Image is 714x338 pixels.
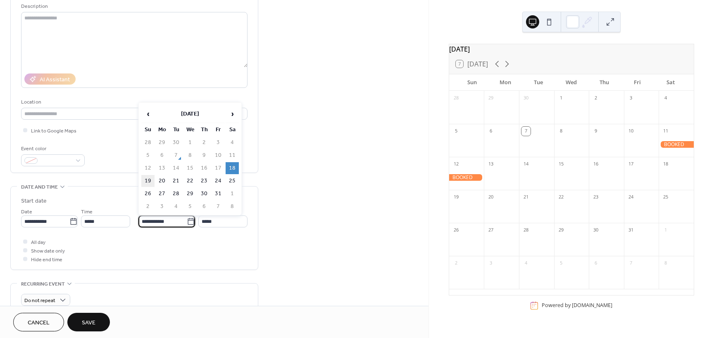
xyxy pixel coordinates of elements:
div: BOOKED [659,141,694,148]
td: 13 [155,162,169,174]
span: Cancel [28,319,50,327]
td: 19 [141,175,155,187]
th: Tu [169,124,183,136]
div: Event color [21,144,83,153]
td: 28 [169,188,183,200]
div: 30 [521,94,531,103]
div: 5 [557,259,566,268]
div: Sat [654,74,687,91]
td: 18 [226,162,239,174]
div: 18 [661,160,670,169]
td: 21 [169,175,183,187]
div: 11 [661,127,670,136]
div: 6 [486,127,495,136]
td: 31 [212,188,225,200]
span: Time [81,208,93,216]
span: ‹ [142,106,154,122]
td: 29 [183,188,197,200]
div: 10 [626,127,635,136]
div: 26 [452,226,461,235]
div: Powered by [542,302,612,309]
th: Mo [155,124,169,136]
td: 3 [155,201,169,213]
td: 11 [226,149,239,161]
div: 21 [521,193,531,202]
div: 2 [591,94,600,103]
td: 23 [198,175,211,187]
td: 14 [169,162,183,174]
div: 6 [591,259,600,268]
td: 20 [155,175,169,187]
td: 22 [183,175,197,187]
td: 7 [212,201,225,213]
td: 1 [183,137,197,149]
div: 30 [591,226,600,235]
div: 3 [626,94,635,103]
th: Fr [212,124,225,136]
td: 17 [212,162,225,174]
div: 1 [661,226,670,235]
span: Link to Google Maps [31,127,76,135]
div: 25 [661,193,670,202]
td: 8 [226,201,239,213]
td: 3 [212,137,225,149]
td: 30 [169,137,183,149]
div: 22 [557,193,566,202]
span: Date and time [21,183,58,191]
td: 5 [141,149,155,161]
td: 2 [198,137,211,149]
div: 23 [591,193,600,202]
td: 4 [169,201,183,213]
div: Start date [21,197,47,206]
div: 17 [626,160,635,169]
span: Do not repeat [24,296,55,305]
div: 15 [557,160,566,169]
div: Wed [555,74,588,91]
div: 13 [486,160,495,169]
td: 10 [212,149,225,161]
th: We [183,124,197,136]
div: Tue [522,74,555,91]
td: 4 [226,137,239,149]
div: 8 [661,259,670,268]
div: 4 [661,94,670,103]
th: [DATE] [155,105,225,123]
div: 14 [521,160,531,169]
td: 5 [183,201,197,213]
span: Show date only [31,247,65,255]
td: 25 [226,175,239,187]
div: 20 [486,193,495,202]
button: Cancel [13,313,64,331]
span: Hide end time [31,255,62,264]
div: 7 [521,127,531,136]
span: Date [21,208,32,216]
div: 3 [486,259,495,268]
button: Save [67,313,110,331]
div: 4 [521,259,531,268]
span: › [226,106,238,122]
div: 28 [521,226,531,235]
div: 1 [557,94,566,103]
span: All day [31,238,45,247]
a: [DOMAIN_NAME] [572,302,612,309]
td: 24 [212,175,225,187]
th: Sa [226,124,239,136]
div: 2 [452,259,461,268]
div: 8 [557,127,566,136]
div: 19 [452,193,461,202]
td: 28 [141,137,155,149]
div: BOOKED [449,174,484,181]
div: 5 [452,127,461,136]
div: 31 [626,226,635,235]
div: Thu [588,74,621,91]
div: [DATE] [449,44,694,54]
span: Save [82,319,95,327]
td: 8 [183,149,197,161]
div: Location [21,98,246,106]
th: Su [141,124,155,136]
td: 30 [198,188,211,200]
td: 1 [226,188,239,200]
div: 9 [591,127,600,136]
div: 28 [452,94,461,103]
